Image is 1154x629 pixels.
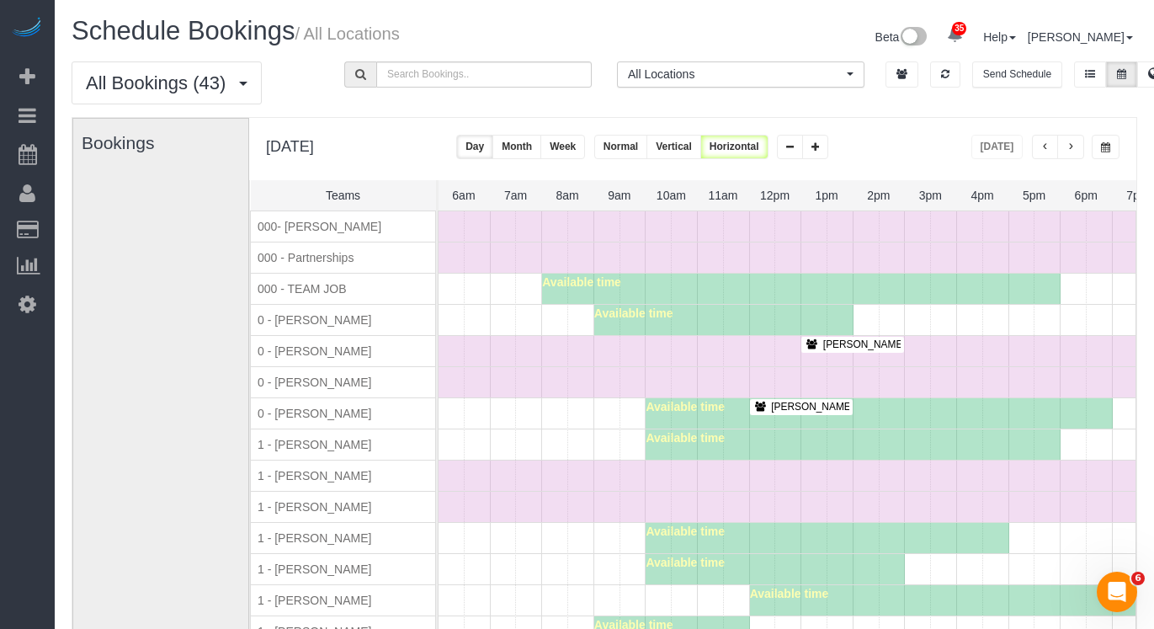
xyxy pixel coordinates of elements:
[266,135,314,156] h2: [DATE]
[899,27,927,49] img: New interface
[1028,30,1133,44] a: [PERSON_NAME]
[972,61,1062,88] button: Send Schedule
[254,500,375,514] span: 1 - [PERSON_NAME]
[1097,572,1137,612] iframe: Intercom live chat
[254,438,375,451] span: 1 - [PERSON_NAME]
[617,61,864,88] button: All Locations
[254,562,375,576] span: 1 - [PERSON_NAME]
[542,275,621,289] span: Available time
[456,135,493,159] button: Day
[875,30,928,44] a: Beta
[971,135,1024,159] button: [DATE]
[376,61,592,88] input: Search Bookings..
[10,17,44,40] img: Automaid Logo
[646,556,725,569] span: Available time
[254,531,375,545] span: 1 - [PERSON_NAME]
[82,133,240,152] h3: Bookings
[705,189,741,202] span: 11am
[501,189,530,202] span: 7am
[952,22,966,35] span: 35
[939,17,971,54] a: 35
[540,135,585,159] button: Week
[646,135,701,159] button: Vertical
[700,135,768,159] button: Horizontal
[628,66,843,83] span: All Locations
[72,61,262,104] button: All Bookings (43)
[757,189,793,202] span: 12pm
[815,338,1070,350] span: [PERSON_NAME] - [STREET_ADDRESS][US_STATE]
[916,189,945,202] span: 3pm
[254,407,375,420] span: 0 - [PERSON_NAME]
[604,189,634,202] span: 9am
[254,313,375,327] span: 0 - [PERSON_NAME]
[295,24,399,43] small: / All Locations
[254,469,375,482] span: 1 - [PERSON_NAME]
[750,587,829,600] span: Available time
[72,16,295,45] span: Schedule Bookings
[86,72,234,93] span: All Bookings (43)
[967,189,997,202] span: 4pm
[646,400,725,413] span: Available time
[983,30,1016,44] a: Help
[254,282,350,296] span: 000 - TEAM JOB
[1072,189,1101,202] span: 6pm
[254,220,385,233] span: 000- [PERSON_NAME]
[763,401,1119,413] span: [PERSON_NAME] - [STREET_ADDRESS] [STREET_ADDRESS][US_STATE]
[492,135,541,159] button: Month
[254,376,375,389] span: 0 - [PERSON_NAME]
[254,594,375,607] span: 1 - [PERSON_NAME]
[864,189,893,202] span: 2pm
[653,189,689,202] span: 10am
[254,344,375,358] span: 0 - [PERSON_NAME]
[646,525,725,538] span: Available time
[1131,572,1145,585] span: 6
[449,189,478,202] span: 6am
[594,135,647,159] button: Normal
[594,307,673,320] span: Available time
[553,189,582,202] span: 8am
[812,189,842,202] span: 1pm
[254,251,357,264] span: 000 - Partnerships
[1019,189,1049,202] span: 5pm
[646,431,725,445] span: Available time
[1123,189,1152,202] span: 7pm
[322,189,364,202] span: Teams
